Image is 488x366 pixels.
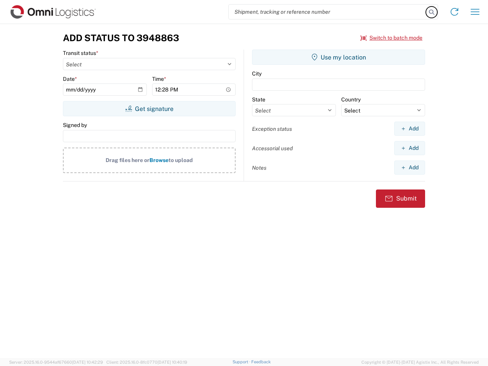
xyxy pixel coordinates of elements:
[394,122,425,136] button: Add
[72,360,103,364] span: [DATE] 10:42:29
[63,101,236,116] button: Get signature
[106,360,187,364] span: Client: 2025.16.0-8fc0770
[106,157,149,163] span: Drag files here or
[152,75,166,82] label: Time
[252,145,293,152] label: Accessorial used
[149,157,169,163] span: Browse
[394,141,425,155] button: Add
[169,157,193,163] span: to upload
[252,164,266,171] label: Notes
[9,360,103,364] span: Server: 2025.16.0-9544af67660
[251,360,271,364] a: Feedback
[252,125,292,132] label: Exception status
[252,70,262,77] label: City
[361,359,479,366] span: Copyright © [DATE]-[DATE] Agistix Inc., All Rights Reserved
[341,96,361,103] label: Country
[63,32,179,43] h3: Add Status to 3948863
[233,360,252,364] a: Support
[252,50,425,65] button: Use my location
[63,75,77,82] label: Date
[394,161,425,175] button: Add
[63,50,98,56] label: Transit status
[376,189,425,208] button: Submit
[157,360,187,364] span: [DATE] 10:40:19
[63,122,87,128] label: Signed by
[229,5,426,19] input: Shipment, tracking or reference number
[252,96,265,103] label: State
[360,32,422,44] button: Switch to batch mode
